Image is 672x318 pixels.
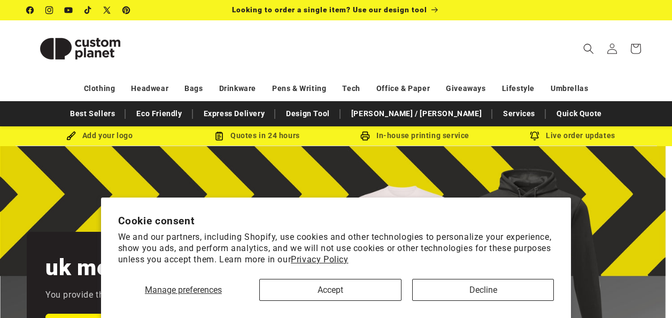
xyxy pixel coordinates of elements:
h2: Cookie consent [118,215,554,227]
div: Live order updates [494,129,652,142]
a: Bags [184,79,203,98]
a: Giveaways [446,79,485,98]
a: [PERSON_NAME] / [PERSON_NAME] [346,104,487,123]
p: We and our partners, including Shopify, use cookies and other technologies to personalize your ex... [118,232,554,265]
button: Accept [259,279,401,301]
p: You provide the logo, we do the rest. [45,287,192,303]
div: Quotes in 24 hours [179,129,336,142]
a: Pens & Writing [272,79,326,98]
button: Decline [412,279,554,301]
img: Brush Icon [66,131,76,141]
a: Design Tool [281,104,335,123]
a: Privacy Policy [291,254,348,264]
a: Best Sellers [65,104,120,123]
a: Umbrellas [551,79,588,98]
h2: uk merch printing. [45,253,239,282]
a: Clothing [84,79,115,98]
div: Add your logo [21,129,179,142]
a: Express Delivery [198,104,271,123]
a: Quick Quote [551,104,607,123]
a: Custom Planet [23,20,138,77]
img: Order updates [530,131,539,141]
a: Eco Friendly [131,104,187,123]
a: Drinkware [219,79,256,98]
a: Tech [342,79,360,98]
a: Headwear [131,79,168,98]
img: Custom Planet [27,25,134,73]
summary: Search [577,37,600,60]
span: Looking to order a single item? Use our design tool [232,5,427,14]
div: In-house printing service [336,129,494,142]
iframe: Chat Widget [619,267,672,318]
a: Services [498,104,540,123]
img: In-house printing [360,131,370,141]
img: Order Updates Icon [214,131,224,141]
a: Office & Paper [376,79,430,98]
a: Lifestyle [502,79,535,98]
span: Manage preferences [145,285,222,295]
button: Manage preferences [118,279,249,301]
